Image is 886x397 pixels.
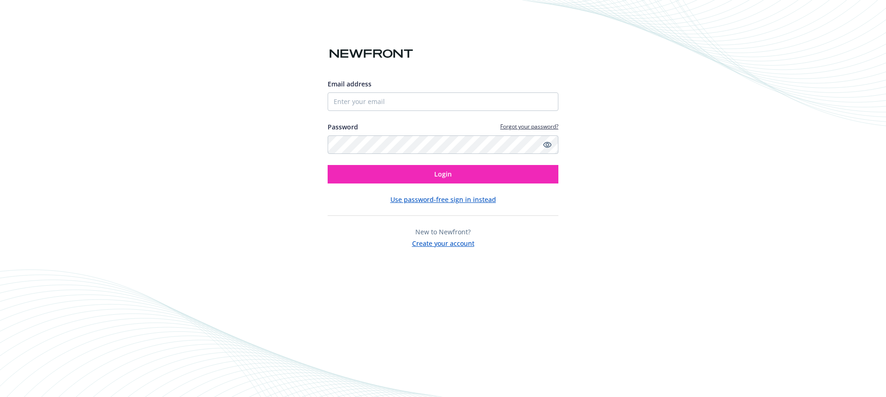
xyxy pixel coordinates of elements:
button: Login [328,165,558,183]
img: Newfront logo [328,46,415,62]
button: Use password-free sign in instead [390,195,496,204]
span: Email address [328,79,371,88]
a: Forgot your password? [500,122,558,130]
input: Enter your email [328,92,558,111]
label: Password [328,122,358,132]
span: Login [434,170,452,178]
a: Show password [542,139,553,150]
span: New to Newfront? [415,227,471,236]
input: Enter your password [328,135,558,154]
button: Create your account [412,237,474,248]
